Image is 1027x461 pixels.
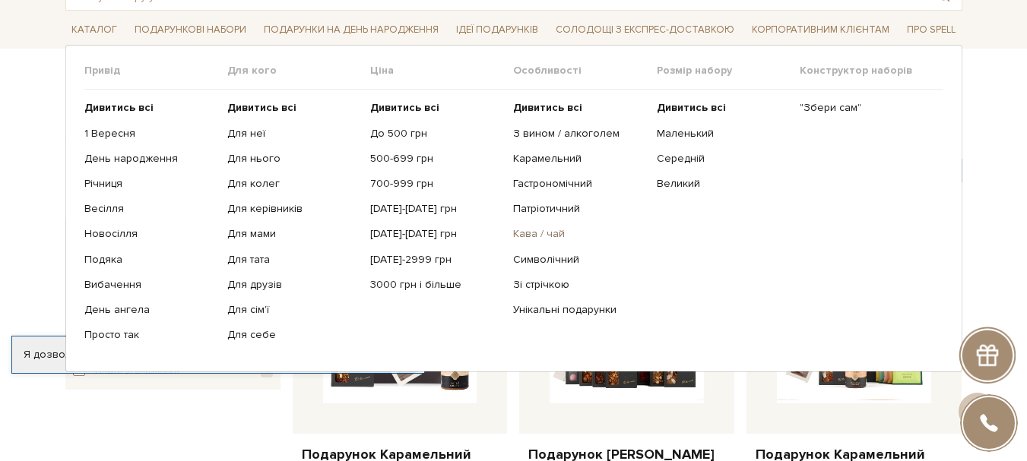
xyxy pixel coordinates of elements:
[84,101,154,114] b: Дивитись всі
[513,177,645,191] a: Гастрономічний
[227,278,359,292] a: Для друзів
[370,127,502,141] a: До 500 грн
[227,303,359,317] a: Для сім'ї
[84,253,216,267] a: Подяка
[370,202,502,216] a: [DATE]-[DATE] грн
[657,101,788,115] a: Дивитись всі
[513,101,645,115] a: Дивитись всі
[370,101,502,115] a: Дивитись всі
[550,17,740,43] a: Солодощі з експрес-доставкою
[227,253,359,267] a: Для тата
[513,253,645,267] a: Символічний
[370,64,513,77] span: Ціна
[12,348,424,362] div: Я дозволяю [DOMAIN_NAME] використовувати
[800,101,931,115] a: "Збери сам"
[84,202,216,216] a: Весілля
[370,177,502,191] a: 700-999 грн
[84,101,216,115] a: Дивитись всі
[370,253,502,267] a: [DATE]-2999 грн
[901,18,962,42] span: Про Spell
[227,152,359,166] a: Для нього
[84,328,216,342] a: Просто так
[513,152,645,166] a: Карамельний
[800,64,943,77] span: Конструктор наборів
[513,227,645,241] a: Кава / чай
[227,177,359,191] a: Для колег
[370,278,502,292] a: 3000 грн і більше
[65,45,962,372] div: Каталог
[513,101,582,114] b: Дивитись всі
[84,177,216,191] a: Річниця
[657,64,800,77] span: Розмір набору
[84,227,216,241] a: Новосілля
[746,17,895,43] a: Корпоративним клієнтам
[84,152,216,166] a: День народження
[513,303,645,317] a: Унікальні подарунки
[227,328,359,342] a: Для себе
[450,18,544,42] span: Ідеї подарунків
[227,127,359,141] a: Для неї
[227,227,359,241] a: Для мами
[370,152,502,166] a: 500-699 грн
[513,127,645,141] a: З вином / алкоголем
[657,177,788,191] a: Великий
[513,278,645,292] a: Зі стрічкою
[84,64,227,77] span: Привід
[657,127,788,141] a: Маленький
[657,101,726,114] b: Дивитись всі
[227,101,359,115] a: Дивитись всі
[227,64,370,77] span: Для кого
[513,202,645,216] a: Патріотичний
[513,64,656,77] span: Особливості
[84,303,216,317] a: День ангела
[84,278,216,292] a: Вибачення
[227,101,296,114] b: Дивитись всі
[84,127,216,141] a: 1 Вересня
[258,18,445,42] span: Подарунки на День народження
[261,365,273,377] span: 1
[370,227,502,241] a: [DATE]-[DATE] грн
[370,101,439,114] b: Дивитись всі
[657,152,788,166] a: Середній
[227,202,359,216] a: Для керівників
[128,18,252,42] span: Подарункові набори
[65,18,123,42] span: Каталог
